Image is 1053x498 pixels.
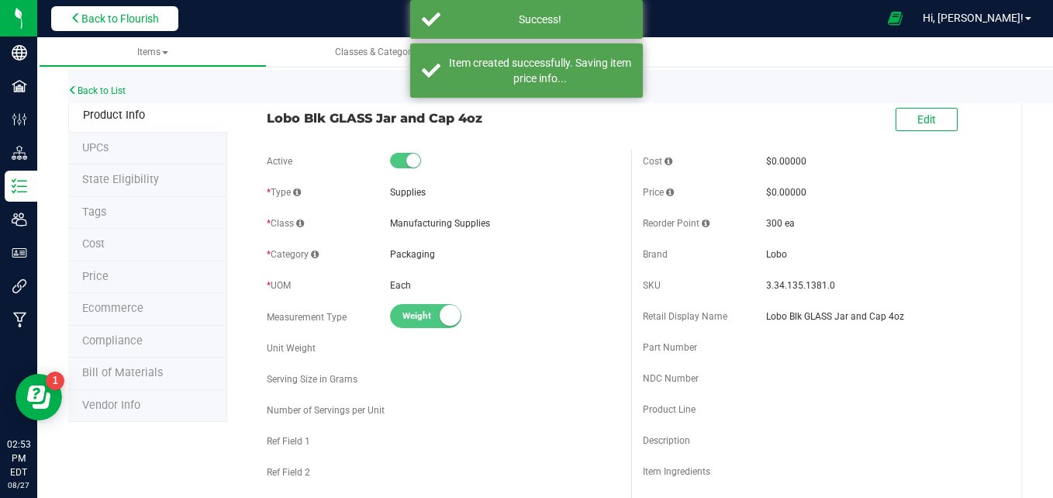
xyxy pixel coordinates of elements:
[82,366,163,379] span: Bill of Materials
[335,47,430,57] span: Classes & Categories
[390,218,490,229] span: Manufacturing Supplies
[82,206,106,219] span: Tag
[643,435,690,446] span: Description
[82,173,159,186] span: Tag
[267,436,310,447] span: Ref Field 1
[878,3,913,33] span: Open Ecommerce Menu
[68,85,126,96] a: Back to List
[267,405,385,416] span: Number of Servings per Unit
[766,218,795,229] span: 300 ea
[82,141,109,154] span: Tag
[390,280,411,291] span: Each
[643,218,709,229] span: Reorder Point
[12,245,27,261] inline-svg: User Roles
[267,467,310,478] span: Ref Field 2
[390,187,426,198] span: Supplies
[643,156,672,167] span: Cost
[643,311,727,322] span: Retail Display Name
[766,187,806,198] span: $0.00000
[82,302,143,315] span: Ecommerce
[12,145,27,161] inline-svg: Distribution
[83,109,145,122] span: Product Info
[923,12,1024,24] span: Hi, [PERSON_NAME]!
[12,178,27,194] inline-svg: Inventory
[766,278,996,292] span: 3.34.135.1381.0
[82,270,109,283] span: Price
[643,404,696,415] span: Product Line
[82,334,143,348] span: Compliance
[643,373,699,384] span: NDC Number
[12,45,27,61] inline-svg: Company
[137,47,168,57] span: Items
[267,187,301,198] span: Type
[896,108,958,131] button: Edit
[82,237,105,251] span: Cost
[267,156,292,167] span: Active
[7,479,30,491] p: 08/27
[12,78,27,94] inline-svg: Facilities
[267,249,319,260] span: Category
[46,372,64,390] iframe: Resource center unread badge
[917,113,936,126] span: Edit
[7,437,30,479] p: 02:53 PM EDT
[643,466,710,477] span: Item Ingredients
[267,312,347,323] span: Measurement Type
[643,342,697,353] span: Part Number
[81,12,159,25] span: Back to Flourish
[267,343,316,354] span: Unit Weight
[643,249,668,260] span: Brand
[267,374,357,385] span: Serving Size in Grams
[766,247,996,261] span: Lobo
[390,249,435,260] span: Packaging
[82,399,140,412] span: Vendor Info
[766,310,996,323] span: Lobo Blk GLASS Jar and Cap 4oz
[643,280,661,291] span: SKU
[267,280,291,291] span: UOM
[12,212,27,227] inline-svg: Users
[16,374,62,420] iframe: Resource center
[402,305,472,327] span: Weight
[267,109,620,127] span: Lobo Blk GLASS Jar and Cap 4oz
[449,55,631,86] div: Item created successfully. Saving item price info...
[12,278,27,294] inline-svg: Integrations
[12,312,27,327] inline-svg: Manufacturing
[449,12,631,27] div: Success!
[267,218,304,229] span: Class
[766,156,806,167] span: $0.00000
[12,112,27,127] inline-svg: Configuration
[51,6,178,31] button: Back to Flourish
[643,187,674,198] span: Price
